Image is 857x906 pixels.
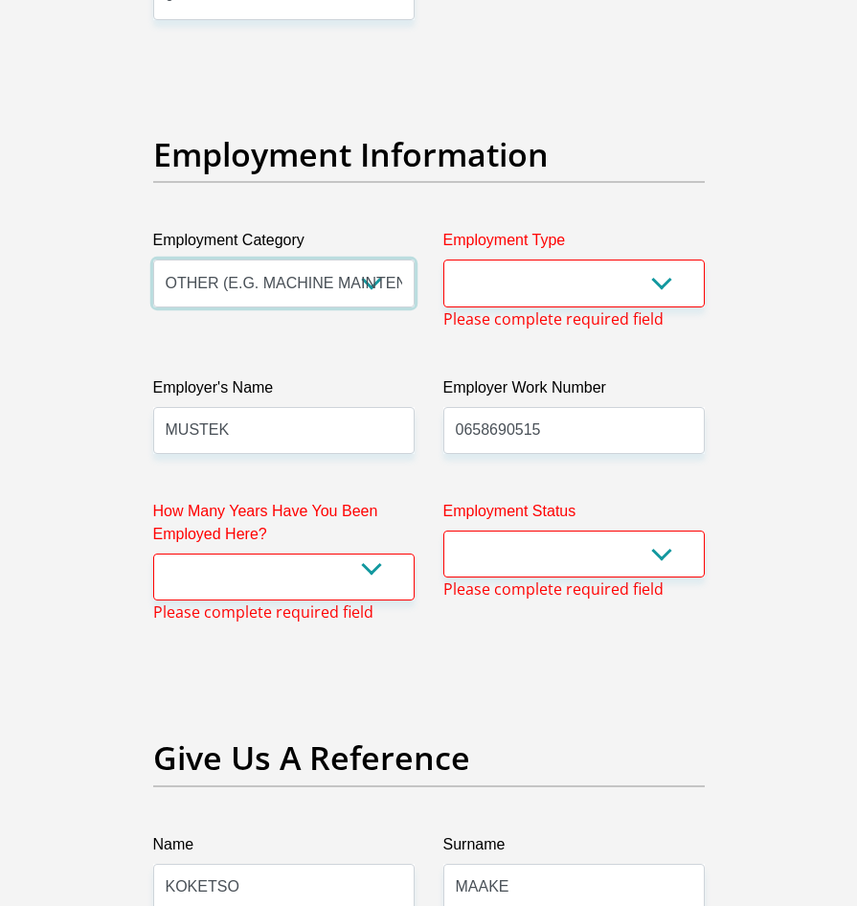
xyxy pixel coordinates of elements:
h2: Employment Information [153,135,705,174]
label: Employer Work Number [443,376,705,407]
label: Surname [443,833,705,864]
h2: Give Us A Reference [153,738,705,778]
label: Employment Category [153,229,415,260]
span: Please complete required field [443,307,664,330]
label: Name [153,833,415,864]
label: Employment Status [443,500,705,531]
input: Employer's Name [153,407,415,454]
label: Employment Type [443,229,705,260]
span: Please complete required field [443,578,664,600]
span: Please complete required field [153,600,373,623]
label: How Many Years Have You Been Employed Here? [153,500,415,554]
input: Employer Work Number [443,407,705,454]
label: Employer's Name [153,376,415,407]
